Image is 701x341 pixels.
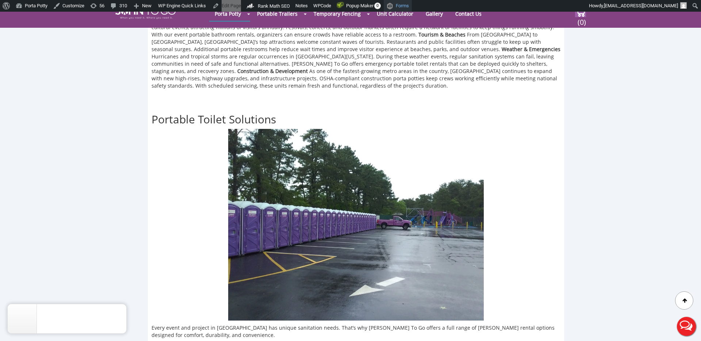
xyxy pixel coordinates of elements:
button: Live Chat [672,312,701,341]
a: Gallery [420,7,448,21]
img: cart a [575,7,586,17]
span: Portable Toilet Solutions [152,112,276,127]
a: Porta Potty [209,7,246,21]
a: Contact Us [450,7,487,21]
a: Portable Trailers [252,7,303,21]
span: OSHA-compliant construction porta potties keep crews working efficiently while meeting national s... [152,75,557,89]
img: JOHN to go [115,7,176,19]
span: With our event portable bathroom rentals, organizers can ensure crowds have reliable access to a ... [152,31,417,38]
span: Hurricanes and tropical storms are regular occurrences in [GEOGRAPHIC_DATA][US_STATE]. During the... [152,53,554,67]
span: Rank Math SEO [258,3,290,9]
a: Temporary Fencing [308,7,366,21]
span: (0) [577,11,586,27]
span: From [GEOGRAPHIC_DATA] to [GEOGRAPHIC_DATA], [GEOGRAPHIC_DATA]’s top attractions welcome constant... [152,31,541,53]
span: As one of the fastest-growing metro areas in the country, [GEOGRAPHIC_DATA] continues to expand w... [152,68,552,82]
b: Weather & Emergencies [502,46,560,53]
span: 0 [374,3,381,9]
span: Additional portable restrooms help reduce wait times and improve visitor experience at beaches, p... [194,46,500,53]
span: Every event and project in [GEOGRAPHIC_DATA] has unique sanitation needs. That’s why [PERSON_NAME... [152,324,555,338]
img: row of porta potties [228,129,484,321]
span: [EMAIL_ADDRESS][DOMAIN_NAME] [604,3,678,8]
span: [PERSON_NAME] To Go offers emergency portable toilet rentals that can be deployed quickly to shel... [152,60,547,74]
a: Unit Calculator [371,7,419,21]
b: Tourism & Beaches [418,31,466,38]
b: Construction & Development [237,68,308,74]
